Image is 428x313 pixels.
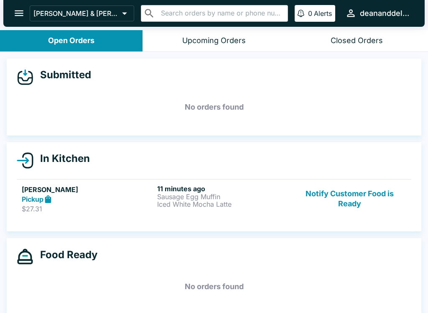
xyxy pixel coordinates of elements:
[360,8,411,18] div: deananddelucakoula
[33,249,97,261] h4: Food Ready
[157,185,289,193] h6: 11 minutes ago
[182,36,246,46] div: Upcoming Orders
[17,92,411,122] h5: No orders found
[342,4,415,22] button: deananddelucakoula
[48,36,94,46] div: Open Orders
[33,152,90,165] h4: In Kitchen
[22,195,43,203] strong: Pickup
[17,179,411,218] a: [PERSON_NAME]Pickup$27.3111 minutes agoSausage Egg MuffinIced White Mocha LatteNotify Customer Fo...
[308,9,312,18] p: 0
[8,3,30,24] button: open drawer
[30,5,134,21] button: [PERSON_NAME] & [PERSON_NAME] - Kaka’ako-Koula
[314,9,332,18] p: Alerts
[157,193,289,200] p: Sausage Egg Muffin
[293,185,406,213] button: Notify Customer Food is Ready
[22,205,154,213] p: $27.31
[22,185,154,195] h5: [PERSON_NAME]
[17,272,411,302] h5: No orders found
[33,9,119,18] p: [PERSON_NAME] & [PERSON_NAME] - Kaka’ako-Koula
[33,69,91,81] h4: Submitted
[158,8,284,19] input: Search orders by name or phone number
[331,36,383,46] div: Closed Orders
[157,200,289,208] p: Iced White Mocha Latte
